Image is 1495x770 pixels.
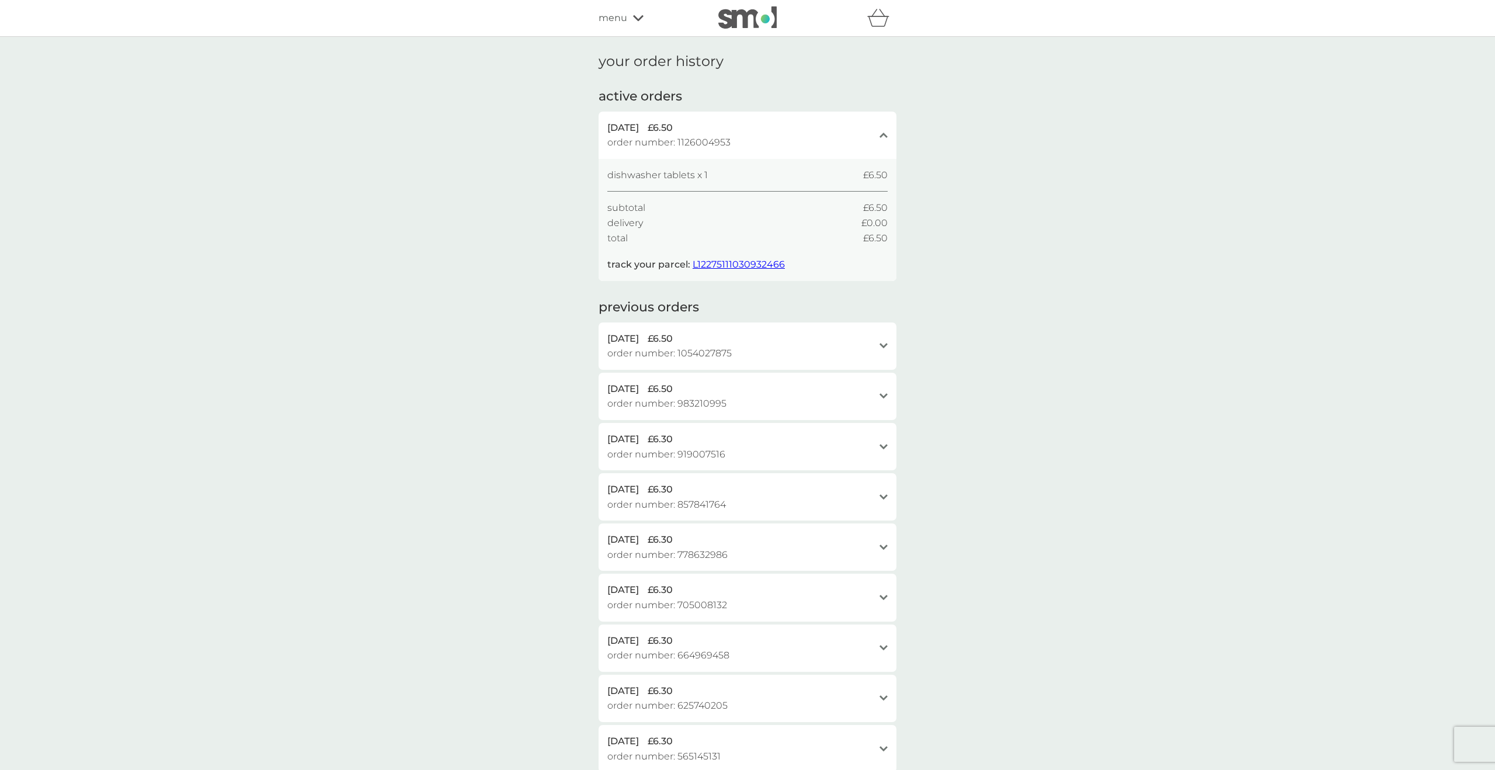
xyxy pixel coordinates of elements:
span: subtotal [607,200,645,216]
span: [DATE] [607,482,639,497]
span: £6.30 [648,582,673,598]
span: [DATE] [607,633,639,648]
span: [DATE] [607,120,639,136]
div: basket [867,6,896,30]
span: order number: 857841764 [607,497,726,512]
a: L12275111030932466 [693,259,785,270]
p: track your parcel: [607,257,785,272]
span: £6.30 [648,482,673,497]
span: menu [599,11,627,26]
span: order number: 778632986 [607,547,728,563]
span: [DATE] [607,331,639,346]
span: [DATE] [607,684,639,699]
span: £6.50 [648,331,673,346]
span: order number: 919007516 [607,447,725,462]
span: total [607,231,628,246]
span: £6.30 [648,684,673,699]
span: £6.50 [648,381,673,397]
span: £6.30 [648,734,673,749]
span: £6.50 [863,200,888,216]
span: £6.30 [648,532,673,547]
span: order number: 664969458 [607,648,729,663]
span: [DATE] [607,381,639,397]
span: order number: 1054027875 [607,346,732,361]
h2: previous orders [599,299,699,317]
span: order number: 1126004953 [607,135,731,150]
h1: your order history [599,53,724,70]
span: £6.30 [648,633,673,648]
span: order number: 625740205 [607,698,728,713]
span: £6.50 [863,168,888,183]
span: dishwasher tablets x 1 [607,168,708,183]
span: delivery [607,216,643,231]
span: [DATE] [607,432,639,447]
h2: active orders [599,88,682,106]
span: £6.50 [863,231,888,246]
span: £0.00 [861,216,888,231]
span: [DATE] [607,734,639,749]
span: [DATE] [607,582,639,598]
span: order number: 705008132 [607,598,727,613]
span: order number: 983210995 [607,396,726,411]
img: smol [718,6,777,29]
span: £6.50 [648,120,673,136]
span: order number: 565145131 [607,749,721,764]
span: £6.30 [648,432,673,447]
span: [DATE] [607,532,639,547]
